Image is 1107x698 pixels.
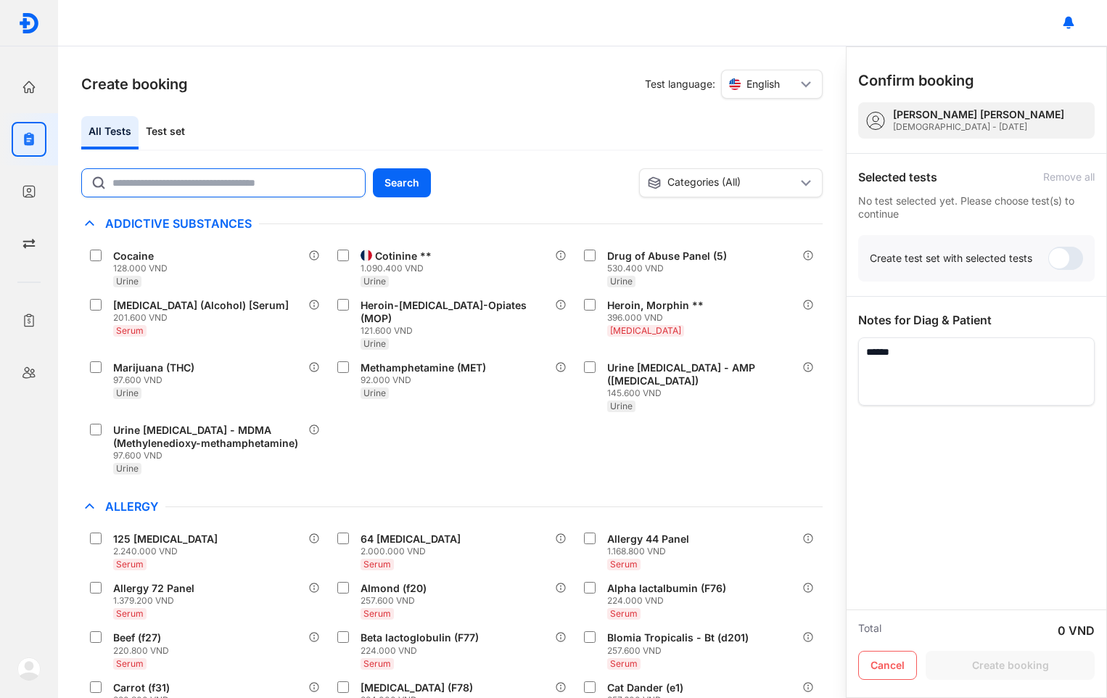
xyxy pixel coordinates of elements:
[113,263,168,274] div: 128.000 VND
[113,450,308,461] div: 97.600 VND
[610,658,638,669] span: Serum
[116,559,144,570] span: Serum
[607,595,732,607] div: 224.000 VND
[81,116,139,149] div: All Tests
[1043,171,1095,184] div: Remove all
[746,78,780,91] span: English
[113,312,295,324] div: 201.600 VND
[139,116,192,149] div: Test set
[893,108,1064,121] div: [PERSON_NAME] [PERSON_NAME]
[113,250,154,263] div: Cocaine
[858,622,881,639] div: Total
[607,299,704,312] div: Heroin, Morphin **
[81,74,188,94] h3: Create booking
[361,595,432,607] div: 257.600 VND
[1058,622,1095,639] div: 0 VND
[363,387,386,398] span: Urine
[607,250,727,263] div: Drug of Abuse Panel (5)
[98,216,259,231] span: Addictive Substances
[858,651,917,680] button: Cancel
[645,70,823,99] div: Test language:
[113,645,169,657] div: 220.800 VND
[858,168,937,186] div: Selected tests
[858,311,1095,329] div: Notes for Diag & Patient
[361,325,556,337] div: 121.600 VND
[18,12,40,34] img: logo
[607,533,689,546] div: Allergy 44 Panel
[361,681,473,694] div: [MEDICAL_DATA] (F78)
[116,463,139,474] span: Urine
[113,374,200,386] div: 97.600 VND
[363,658,391,669] span: Serum
[113,631,161,644] div: Beef (f27)
[607,681,683,694] div: Cat Dander (e1)
[610,401,633,411] span: Urine
[607,387,802,399] div: 145.600 VND
[113,424,303,450] div: Urine [MEDICAL_DATA] - MDMA (Methylenedioxy-methamphetamine)
[361,374,492,386] div: 92.000 VND
[361,299,550,325] div: Heroin-[MEDICAL_DATA]-Opiates (MOP)
[113,533,218,546] div: 125 [MEDICAL_DATA]
[113,299,289,312] div: [MEDICAL_DATA] (Alcohol) [Serum]
[926,651,1095,680] button: Create booking
[610,276,633,287] span: Urine
[610,559,638,570] span: Serum
[647,176,798,190] div: Categories (All)
[373,168,431,197] button: Search
[17,657,41,681] img: logo
[361,582,427,595] div: Almond (f20)
[361,361,486,374] div: Methamphetamine (MET)
[607,263,733,274] div: 530.400 VND
[607,312,709,324] div: 396.000 VND
[116,325,144,336] span: Serum
[607,582,726,595] div: Alpha lactalbumin (F76)
[113,582,194,595] div: Allergy 72 Panel
[98,499,165,514] span: Allergy
[116,608,144,619] span: Serum
[361,645,485,657] div: 224.000 VND
[361,631,479,644] div: Beta lactoglobulin (F77)
[116,276,139,287] span: Urine
[607,361,797,387] div: Urine [MEDICAL_DATA] - AMP ([MEDICAL_DATA])
[361,533,461,546] div: 64 [MEDICAL_DATA]
[113,681,170,694] div: Carrot (f31)
[113,595,200,607] div: 1.379.200 VND
[610,325,681,336] span: [MEDICAL_DATA]
[113,546,223,557] div: 2.240.000 VND
[113,361,194,374] div: Marijuana (THC)
[375,250,432,263] div: Cotinine **
[858,70,974,91] h3: Confirm booking
[893,121,1064,133] div: [DEMOGRAPHIC_DATA] - [DATE]
[116,658,144,669] span: Serum
[858,194,1095,221] div: No test selected yet. Please choose test(s) to continue
[116,387,139,398] span: Urine
[607,546,695,557] div: 1.168.800 VND
[361,546,466,557] div: 2.000.000 VND
[607,631,749,644] div: Blomia Tropicalis - Bt (d201)
[363,276,386,287] span: Urine
[607,645,754,657] div: 257.600 VND
[363,338,386,349] span: Urine
[361,263,437,274] div: 1.090.400 VND
[363,559,391,570] span: Serum
[870,252,1032,265] div: Create test set with selected tests
[363,608,391,619] span: Serum
[610,608,638,619] span: Serum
